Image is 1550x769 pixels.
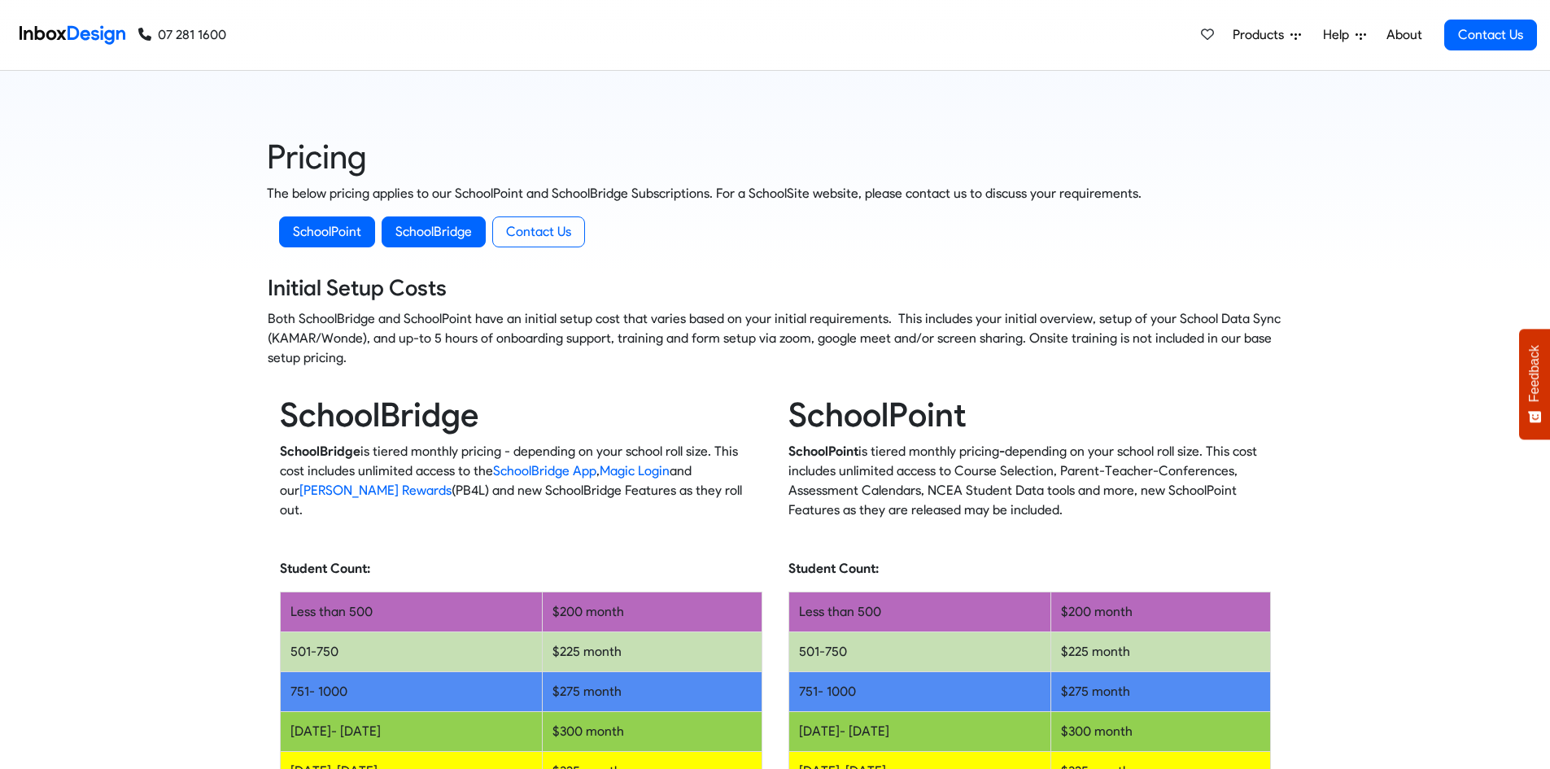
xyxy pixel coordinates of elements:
td: 751- 1000 [280,672,542,712]
td: $300 month [1050,712,1270,752]
td: $225 month [1050,632,1270,672]
span: Products [1233,25,1290,45]
heading: Pricing [267,136,1284,177]
p: Both SchoolBridge and SchoolPoint have an initial setup cost that varies based on your initial re... [268,309,1283,368]
strong: Student Count: [788,561,879,576]
a: Products [1226,19,1308,51]
p: is tiered monthly pricing - depending on your school roll size. This cost includes unlimited acce... [280,442,762,520]
td: $300 month [542,712,762,752]
a: SchoolBridge [382,216,486,247]
strong: - [999,443,1005,459]
td: $275 month [1050,672,1270,712]
p: The below pricing applies to our SchoolPoint and SchoolBridge Subscriptions. For a SchoolSite web... [267,184,1284,203]
td: Less than 500 [788,592,1050,632]
h2: SchoolPoint [788,394,1271,435]
a: 07 281 1600 [138,25,226,45]
td: Less than 500 [280,592,542,632]
strong: SchoolPoint [788,443,858,459]
h4: Initial Setup Costs [268,273,1283,303]
td: $200 month [1050,592,1270,632]
td: [DATE]- [DATE] [280,712,542,752]
td: 751- 1000 [788,672,1050,712]
td: 501-750 [280,632,542,672]
a: Contact Us [1444,20,1537,50]
strong: SchoolBridge [280,443,360,459]
td: [DATE]- [DATE] [788,712,1050,752]
h2: SchoolBridge [280,394,762,435]
span: Feedback [1527,345,1542,402]
td: 501-750 [788,632,1050,672]
a: Magic Login [600,463,670,478]
strong: Student Count: [280,561,370,576]
a: Contact Us [492,216,585,247]
a: SchoolBridge App [493,463,596,478]
button: Feedback - Show survey [1519,329,1550,439]
p: is tiered monthly pricing depending on your school roll size. This cost includes unlimited access... [788,442,1271,520]
a: SchoolPoint [279,216,375,247]
td: $275 month [542,672,762,712]
a: About [1382,19,1426,51]
span: Help [1323,25,1356,45]
a: [PERSON_NAME] Rewards [299,483,452,498]
td: $200 month [542,592,762,632]
td: $225 month [542,632,762,672]
a: Help [1316,19,1373,51]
